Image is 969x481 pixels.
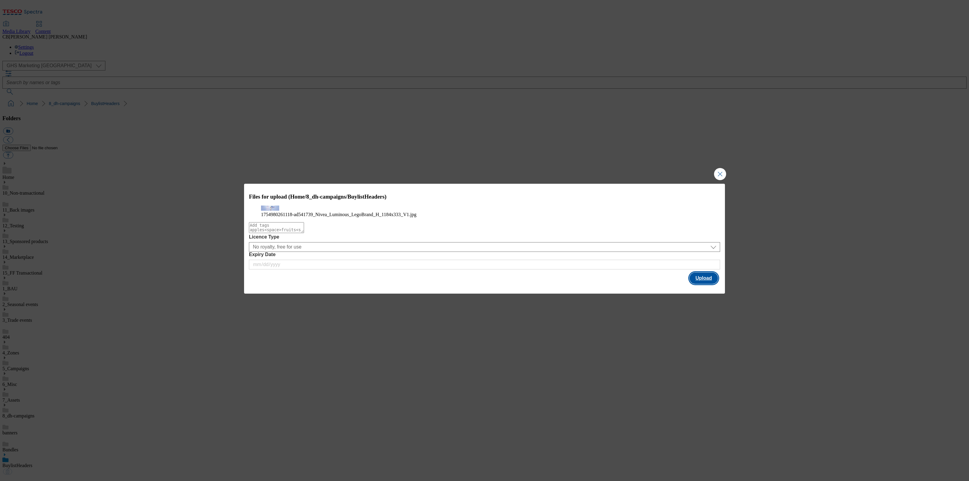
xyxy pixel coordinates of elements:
[261,212,708,217] figcaption: 1754980261118-ad541739_Nivea_Luminous_LegoBrand_H_1184x333_V1.jpg
[261,206,279,211] img: preview
[714,168,726,180] button: Close Modal
[244,184,725,294] div: Modal
[249,193,720,200] h3: Files for upload (Home/8_dh-campaigns/BuylistHeaders)
[249,234,720,240] label: Licence Type
[690,272,718,284] button: Upload
[249,252,720,257] label: Expiry Date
